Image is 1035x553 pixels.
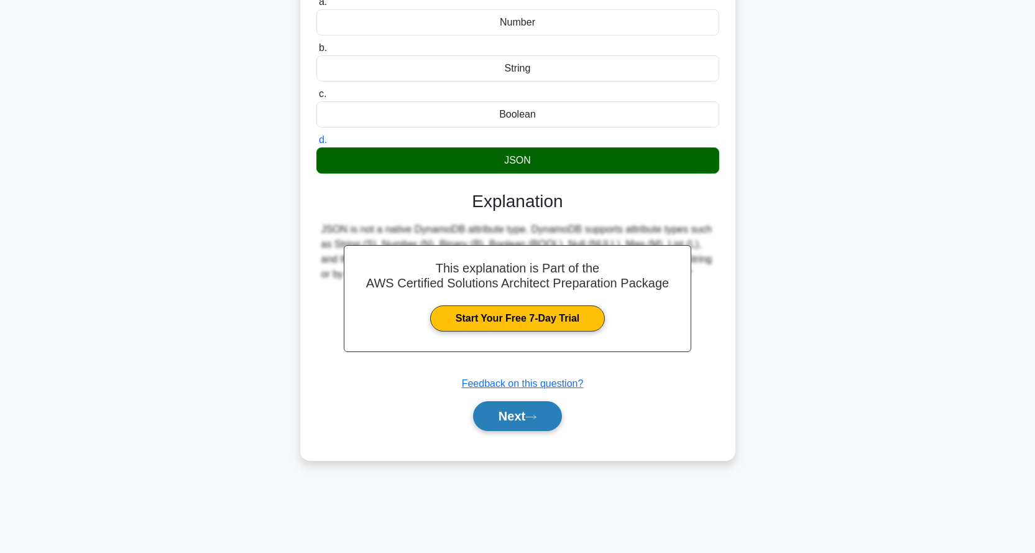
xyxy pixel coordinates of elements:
[316,147,719,174] div: JSON
[321,222,714,282] div: JSON is not a native DynamoDB attribute type. DynamoDB supports attribute types such as String (S...
[319,88,326,99] span: c.
[462,378,584,389] a: Feedback on this question?
[316,101,719,128] div: Boolean
[430,305,605,332] a: Start Your Free 7-Day Trial
[473,401,562,431] button: Next
[316,9,719,35] div: Number
[319,42,327,53] span: b.
[319,134,327,145] span: d.
[316,55,719,81] div: String
[324,191,712,212] h3: Explanation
